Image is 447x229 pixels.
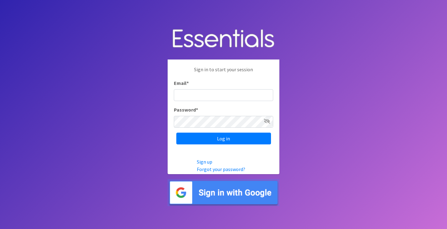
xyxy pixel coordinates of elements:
a: Forgot your password? [197,166,245,172]
img: Human Essentials [168,23,279,55]
label: Email [174,79,189,87]
a: Sign up [197,159,212,165]
label: Password [174,106,198,113]
abbr: required [187,80,189,86]
img: Sign in with Google [168,179,279,206]
abbr: required [196,107,198,113]
input: Log in [176,133,271,144]
p: Sign in to start your session [174,66,273,79]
